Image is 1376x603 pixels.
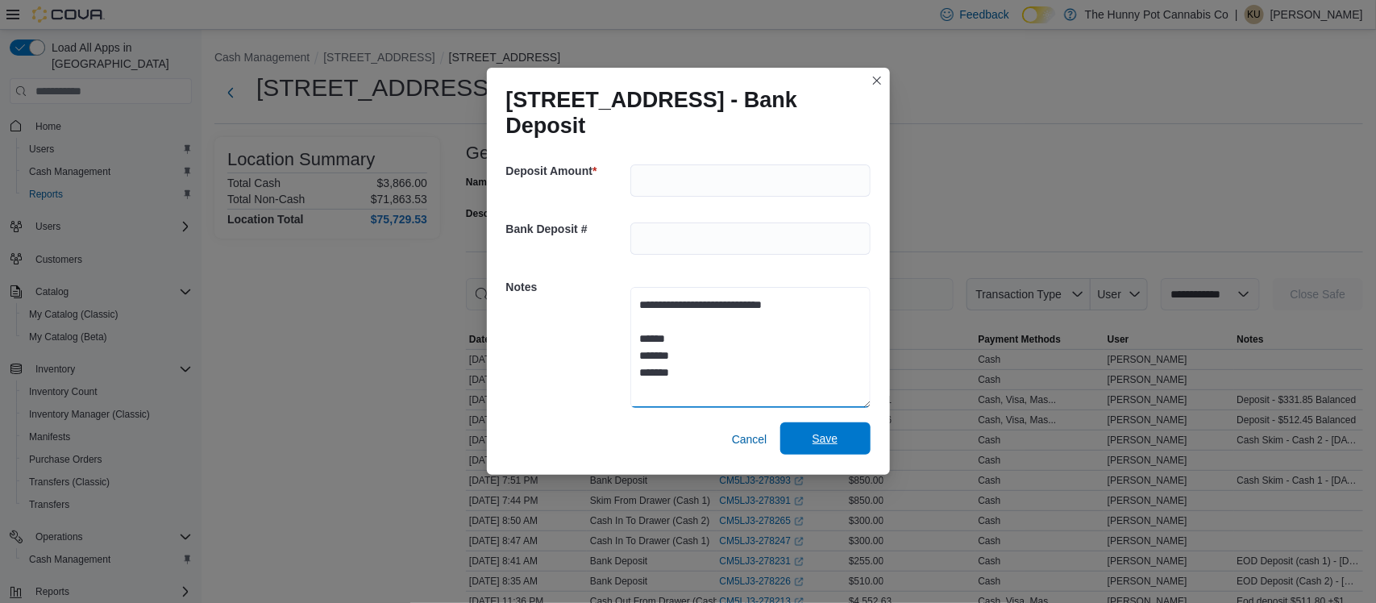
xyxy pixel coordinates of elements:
[813,430,838,447] span: Save
[732,431,767,447] span: Cancel
[506,271,627,303] h5: Notes
[780,422,871,455] button: Save
[867,71,887,90] button: Closes this modal window
[506,87,858,139] h1: [STREET_ADDRESS] - Bank Deposit
[725,423,774,455] button: Cancel
[506,213,627,245] h5: Bank Deposit #
[506,155,627,187] h5: Deposit Amount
